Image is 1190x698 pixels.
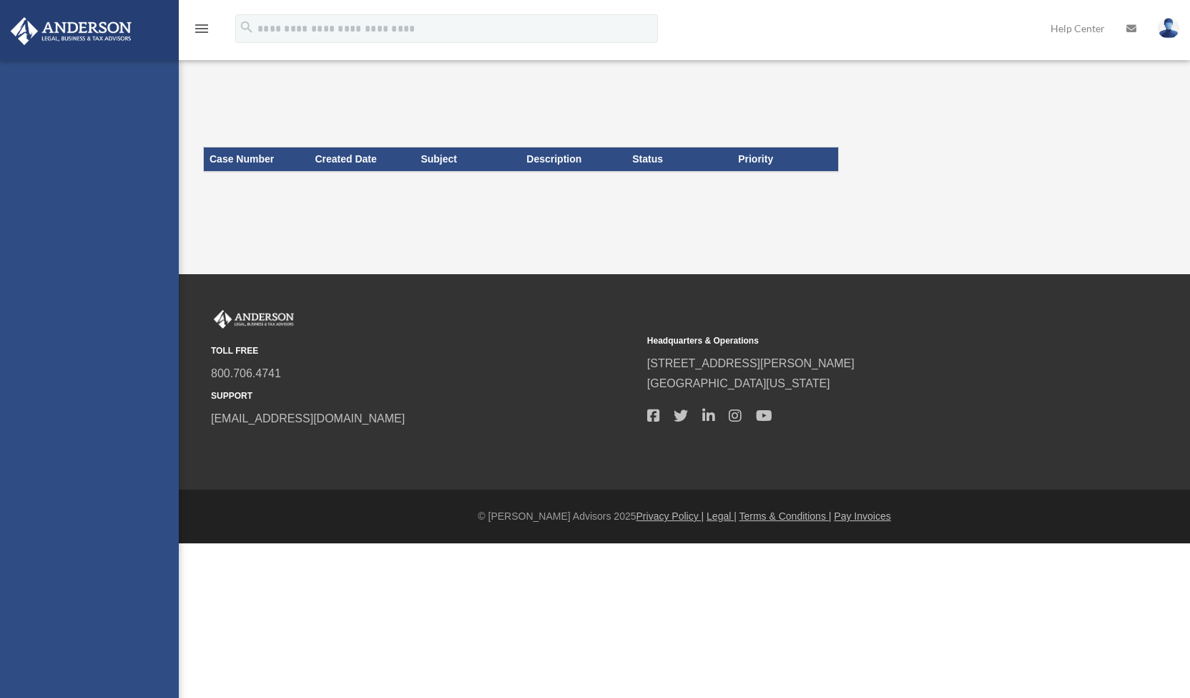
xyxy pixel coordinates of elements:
[211,310,297,329] img: Anderson Advisors Platinum Portal
[211,344,637,359] small: TOLL FREE
[739,510,832,522] a: Terms & Conditions |
[521,147,626,172] th: Description
[834,510,890,522] a: Pay Invoices
[6,17,136,45] img: Anderson Advisors Platinum Portal
[211,367,281,379] a: 800.706.4741
[647,357,855,369] a: [STREET_ADDRESS][PERSON_NAME]
[1158,18,1179,39] img: User Pic
[636,510,704,522] a: Privacy Policy |
[415,147,521,172] th: Subject
[626,147,732,172] th: Status
[204,147,310,172] th: Case Number
[179,508,1190,525] div: © [PERSON_NAME] Advisors 2025
[732,147,838,172] th: Priority
[193,25,210,37] a: menu
[647,377,830,389] a: [GEOGRAPHIC_DATA][US_STATE]
[239,19,255,35] i: search
[211,389,637,404] small: SUPPORT
[193,20,210,37] i: menu
[707,510,737,522] a: Legal |
[211,412,405,425] a: [EMAIL_ADDRESS][DOMAIN_NAME]
[647,334,1073,349] small: Headquarters & Operations
[309,147,415,172] th: Created Date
